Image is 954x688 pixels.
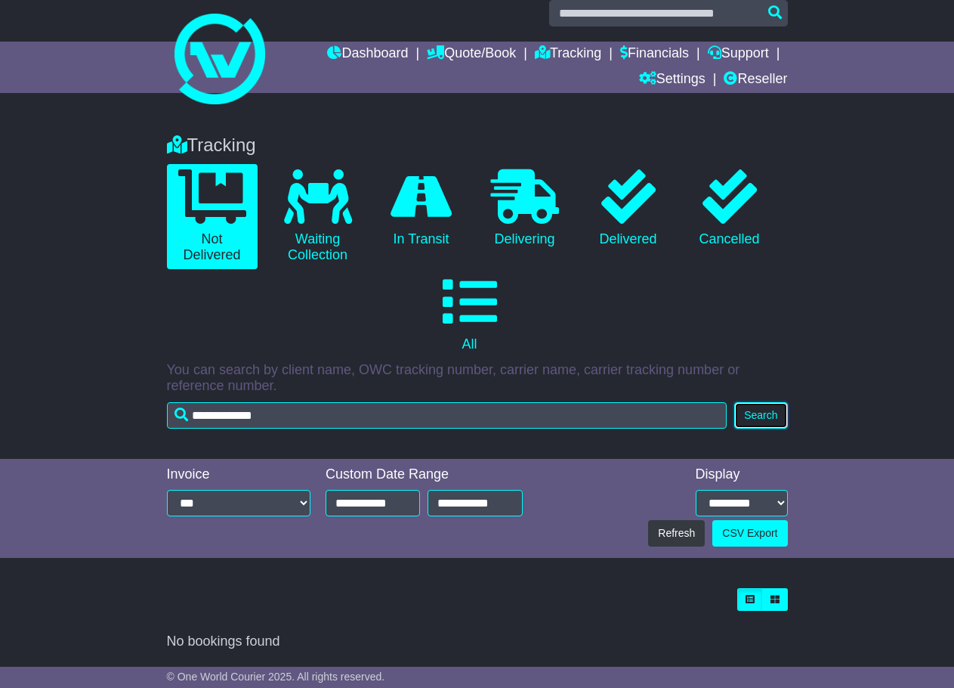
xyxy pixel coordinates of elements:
div: No bookings found [167,634,788,650]
a: Support [708,42,769,67]
a: CSV Export [712,520,787,547]
span: © One World Courier 2025. All rights reserved. [167,671,385,683]
button: Search [734,402,787,429]
a: Waiting Collection [273,164,363,269]
a: In Transit [378,164,465,253]
button: Refresh [648,520,705,547]
a: Delivering [480,164,570,253]
div: Custom Date Range [326,466,523,483]
a: Settings [639,67,705,93]
a: Delivered [585,164,672,253]
a: All [167,269,773,358]
a: Tracking [535,42,601,67]
div: Display [696,466,788,483]
div: Tracking [159,135,795,157]
a: Reseller [724,67,787,93]
p: You can search by client name, OWC tracking number, carrier name, carrier tracking number or refe... [167,362,788,395]
a: Financials [620,42,689,67]
a: Cancelled [687,164,773,253]
a: Dashboard [327,42,408,67]
a: Not Delivered [167,164,258,269]
a: Quote/Book [427,42,516,67]
div: Invoice [167,466,311,483]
